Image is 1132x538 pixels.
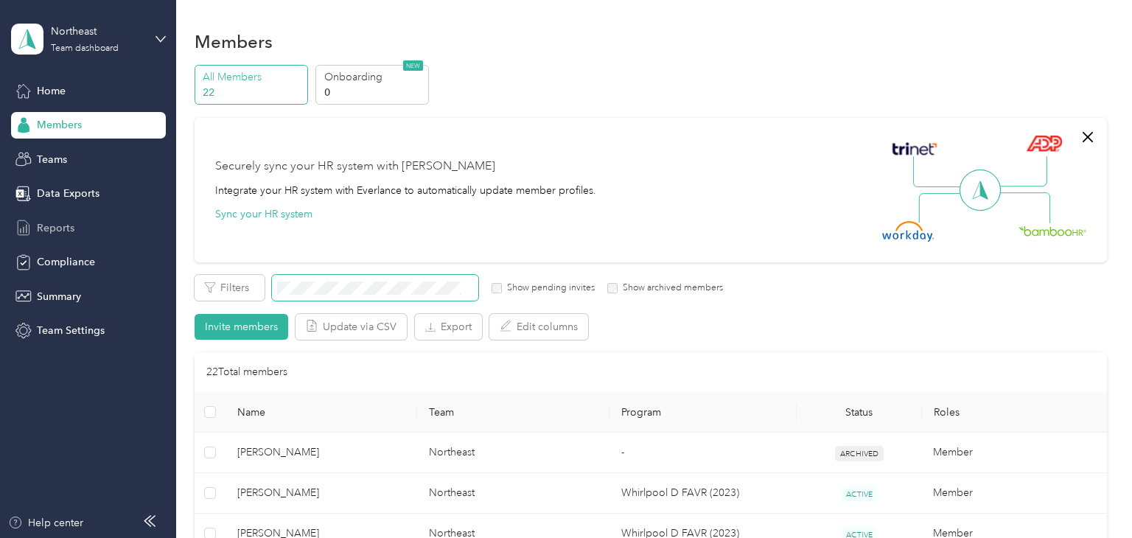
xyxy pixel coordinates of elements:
th: Team [417,392,609,433]
td: Jarrett M. Williams [226,473,418,514]
p: 22 [203,85,303,100]
button: Edit columns [489,314,588,340]
td: Jessica Stahl [226,433,418,473]
span: Reports [37,220,74,236]
button: Filters [195,275,265,301]
img: Workday [882,221,934,242]
img: Line Right Down [999,192,1050,224]
span: Team Settings [37,323,105,338]
span: Members [37,117,82,133]
div: Integrate your HR system with Everlance to automatically update member profiles. [215,183,596,198]
button: Export [415,314,482,340]
span: Data Exports [37,186,99,201]
span: [PERSON_NAME] [237,444,406,461]
img: Line Right Up [996,156,1047,187]
span: Name [237,406,406,419]
h1: Members [195,34,273,49]
img: Trinet [889,139,940,159]
div: Northeast [51,24,143,39]
span: Summary [37,289,81,304]
span: NEW [403,60,423,71]
span: Compliance [37,254,95,270]
img: BambooHR [1019,226,1086,236]
p: Onboarding [324,69,424,85]
td: Member [921,433,1114,473]
th: Program [609,392,797,433]
div: Team dashboard [51,44,119,53]
img: Line Left Down [918,192,970,223]
button: Invite members [195,314,288,340]
iframe: Everlance-gr Chat Button Frame [1049,455,1132,538]
td: Member [921,473,1114,514]
th: Name [226,392,418,433]
div: Securely sync your HR system with [PERSON_NAME] [215,158,495,175]
p: 22 Total members [206,364,287,380]
span: ARCHIVED [835,446,884,461]
td: Whirlpool D FAVR (2023) [609,473,797,514]
p: 0 [324,85,424,100]
td: Northeast [417,433,609,473]
td: Northeast [417,473,609,514]
img: ADP [1026,135,1062,152]
th: Roles [922,392,1114,433]
button: Update via CSV [296,314,407,340]
span: [PERSON_NAME] [237,485,406,501]
span: Teams [37,152,67,167]
button: Sync your HR system [215,206,312,222]
span: Home [37,83,66,99]
td: - [609,433,797,473]
button: Help center [8,515,83,531]
label: Show pending invites [502,282,595,295]
th: Status [797,392,921,433]
span: ACTIVE [841,486,878,502]
label: Show archived members [618,282,723,295]
img: Line Left Up [913,156,965,188]
p: All Members [203,69,303,85]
